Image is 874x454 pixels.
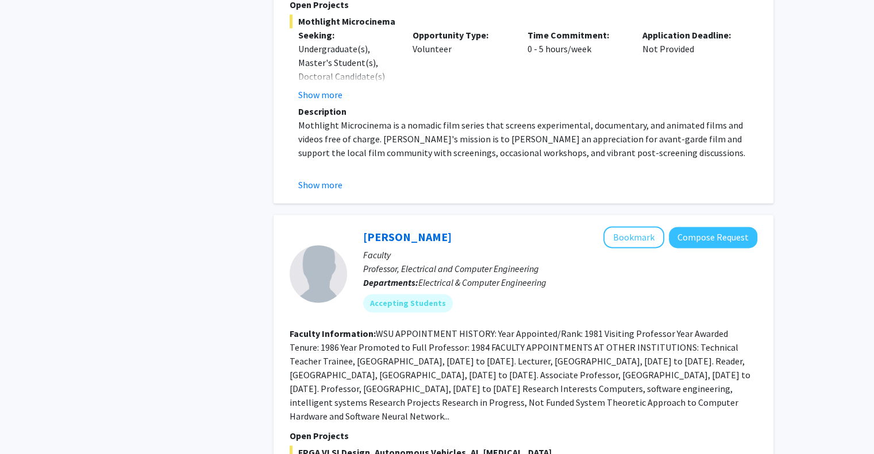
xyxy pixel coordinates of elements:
[290,328,750,422] fg-read-more: WSU APPOINTMENT HISTORY: Year Appointed/Rank: 1981 Visiting Professor Year Awarded Tenure: 1986 Y...
[404,28,519,102] div: Volunteer
[363,230,452,244] a: [PERSON_NAME]
[528,28,625,42] p: Time Commitment:
[298,28,396,42] p: Seeking:
[603,226,664,248] button: Add Harpreet Singh to Bookmarks
[413,28,510,42] p: Opportunity Type:
[363,262,757,275] p: Professor, Electrical and Computer Engineering
[642,28,740,42] p: Application Deadline:
[298,106,346,117] strong: Description
[298,88,342,102] button: Show more
[363,248,757,262] p: Faculty
[519,28,634,102] div: 0 - 5 hours/week
[290,429,757,443] p: Open Projects
[418,277,546,288] span: Electrical & Computer Engineering
[669,227,757,248] button: Compose Request to Harpreet Singh
[363,277,418,288] b: Departments:
[298,118,757,160] p: Mothlight Microcinema is a nomadic film series that screens experimental, documentary, and animat...
[363,294,453,312] mat-chip: Accepting Students
[290,14,757,28] span: Mothlight Microcinema
[298,178,342,192] button: Show more
[9,402,49,445] iframe: Chat
[634,28,749,102] div: Not Provided
[290,328,376,339] b: Faculty Information:
[298,42,396,111] div: Undergraduate(s), Master's Student(s), Doctoral Candidate(s) (PhD, MD, DMD, PharmD, etc.)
